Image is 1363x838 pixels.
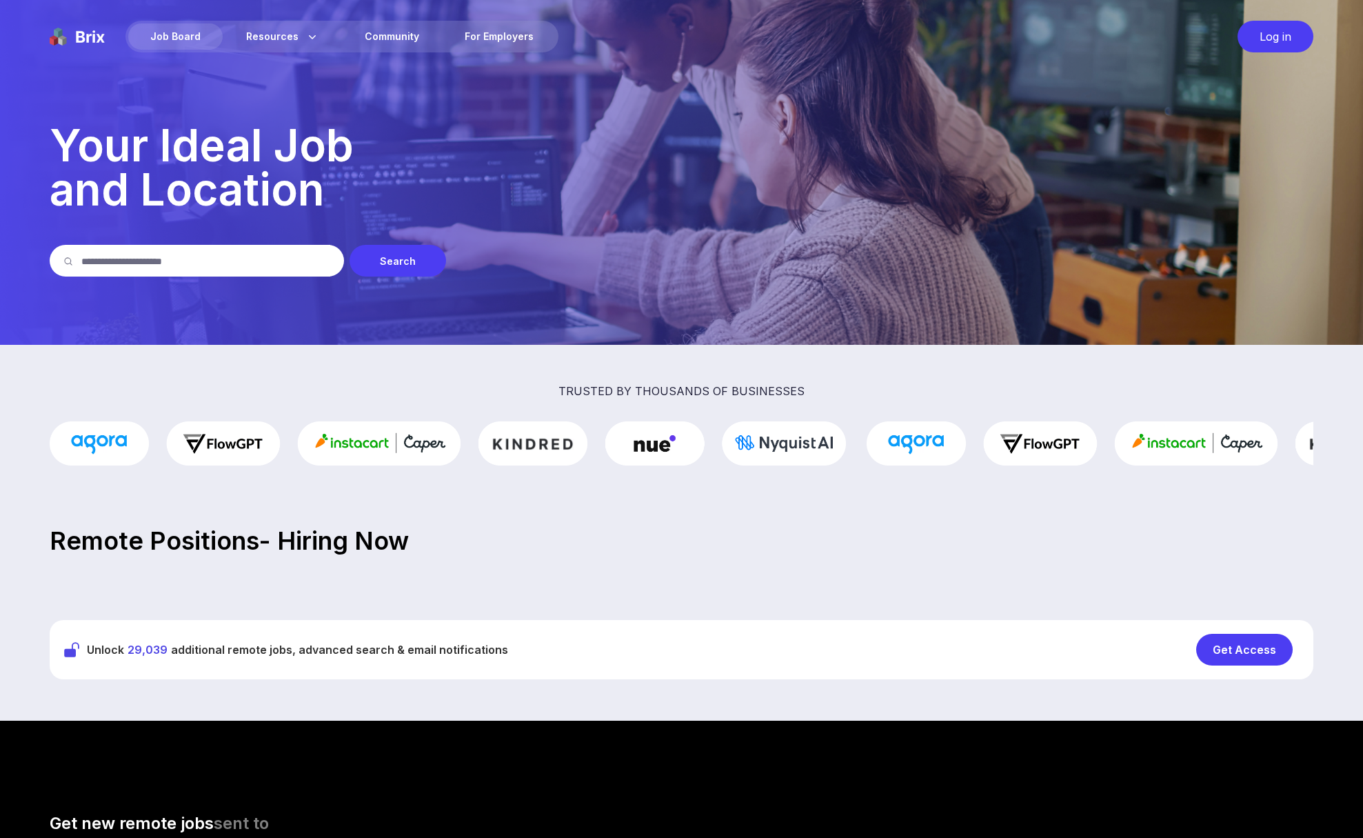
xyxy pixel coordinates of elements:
div: Log in [1238,21,1313,52]
p: Your Ideal Job and Location [50,123,1313,212]
a: Log in [1231,21,1313,52]
span: sent to [214,813,269,833]
a: For Employers [443,23,556,50]
div: Get Access [1196,634,1293,666]
h3: Get new remote jobs [50,812,1313,835]
div: Resources [224,23,341,50]
a: Community [343,23,441,50]
a: Get Access [1196,634,1300,666]
div: Job Board [128,23,223,50]
span: Unlock additional remote jobs, advanced search & email notifications [87,641,508,658]
span: 29,039 [128,643,168,657]
div: Search [350,245,446,277]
